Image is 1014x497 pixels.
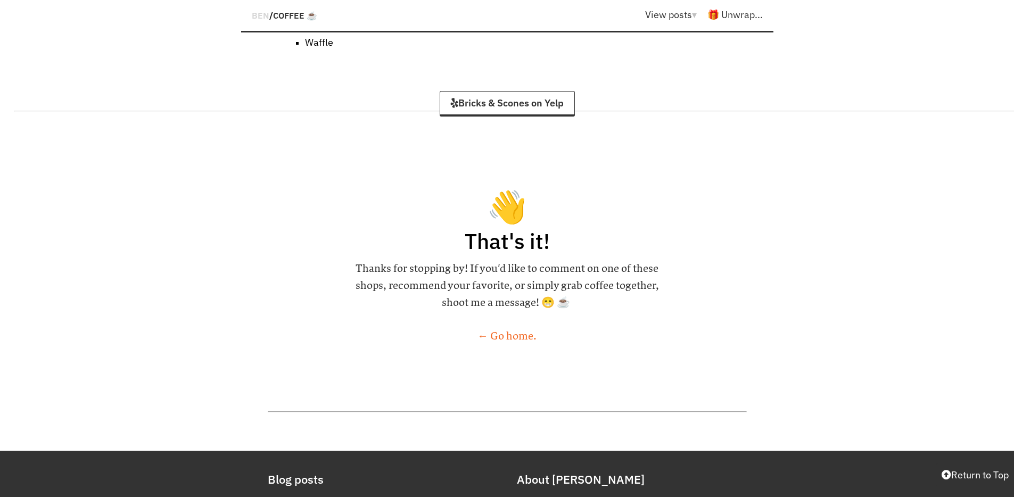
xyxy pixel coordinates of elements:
[645,9,707,21] a: View posts
[252,10,269,21] a: BEN
[440,91,575,117] a: Bricks & Scones on Yelp
[268,471,498,487] h2: Blog posts
[477,330,537,343] a: ← Go home.
[305,36,333,48] div: Waffle
[252,5,317,25] div: /
[517,471,747,487] h2: About [PERSON_NAME]
[936,463,1014,486] button: Return to Top
[273,10,317,21] a: Coffee ☕️
[692,9,697,21] span: ▾
[348,260,667,311] h6: Thanks for stopping by! If you'd like to comment on one of these shops, recommend your favorite, ...
[348,227,667,255] h1: That's it!
[348,188,667,227] div: 👋
[707,9,763,21] a: 🎁 Unwrap...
